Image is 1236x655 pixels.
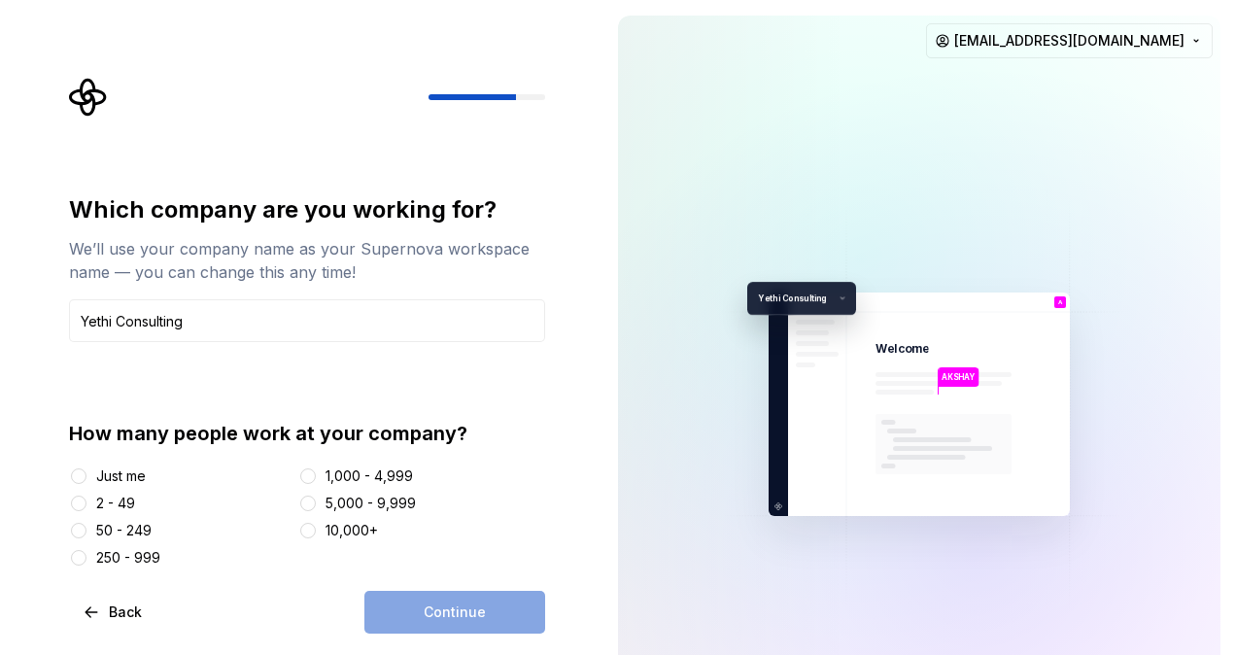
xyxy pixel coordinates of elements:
p: ethi Consulting [765,292,835,305]
span: Back [109,603,142,622]
p: AKSHAY [942,371,976,383]
div: 1,000 - 4,999 [326,466,413,486]
div: 50 - 249 [96,521,152,540]
p: Y [753,292,765,305]
div: Just me [96,466,146,486]
div: 2 - 49 [96,494,135,513]
span: [EMAIL_ADDRESS][DOMAIN_NAME] [954,31,1184,51]
div: We’ll use your company name as your Supernova workspace name — you can change this any time! [69,237,545,284]
p: Welcome [875,341,929,357]
input: Company name [69,299,545,342]
button: Back [69,591,158,634]
div: 5,000 - 9,999 [326,494,416,513]
button: [EMAIL_ADDRESS][DOMAIN_NAME] [926,23,1213,58]
p: A [1058,299,1063,305]
div: How many people work at your company? [69,420,545,447]
div: Which company are you working for? [69,194,545,225]
div: 10,000+ [326,521,378,540]
div: 250 - 999 [96,548,160,568]
svg: Supernova Logo [69,78,108,117]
